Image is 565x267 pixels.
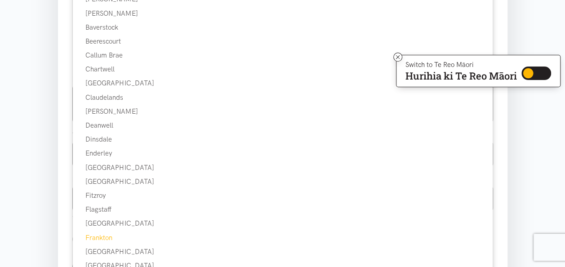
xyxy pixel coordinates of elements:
[73,232,493,243] div: Frankton
[73,218,493,229] div: [GEOGRAPHIC_DATA]
[73,176,493,187] div: [GEOGRAPHIC_DATA]
[73,106,493,117] div: [PERSON_NAME]
[405,62,517,67] p: Switch to Te Reo Māori
[73,64,493,75] div: Chartwell
[73,8,493,19] div: [PERSON_NAME]
[73,162,493,173] div: [GEOGRAPHIC_DATA]
[73,148,493,159] div: Enderley
[405,72,517,80] p: Hurihia ki Te Reo Māori
[73,204,493,215] div: Flagstaff
[73,78,493,89] div: [GEOGRAPHIC_DATA]
[73,92,493,103] div: Claudelands
[73,36,493,47] div: Beerescourt
[73,246,493,257] div: [GEOGRAPHIC_DATA]
[73,134,493,145] div: Dinsdale
[73,50,493,61] div: Callum Brae
[73,190,493,201] div: Fitzroy
[73,22,493,33] div: Baverstock
[73,120,493,131] div: Deanwell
